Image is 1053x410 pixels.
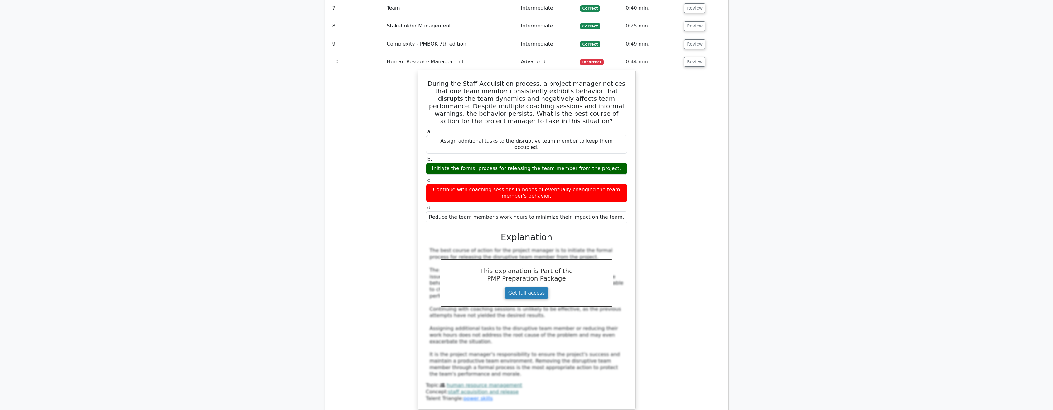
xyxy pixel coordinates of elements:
[684,39,705,49] button: Review
[426,211,627,223] div: Reduce the team member's work hours to minimize their impact on the team.
[425,80,628,125] h5: During the Staff Acquisition process, a project manager notices that one team member consistently...
[580,5,600,12] span: Correct
[427,156,432,162] span: b.
[430,232,624,243] h3: Explanation
[623,17,682,35] td: 0:25 min.
[684,3,705,13] button: Review
[427,205,432,211] span: d.
[448,389,519,395] a: staff acquisition and release
[426,184,627,203] div: Continue with coaching sessions in hopes of eventually changing the team member's behavior.
[430,247,624,377] div: The best course of action for the project manager is to initiate the formal process for releasing...
[519,53,577,71] td: Advanced
[504,287,549,299] a: Get full access
[427,177,432,183] span: c.
[684,57,705,67] button: Review
[426,135,627,154] div: Assign additional tasks to the disruptive team member to keep them occupied.
[330,35,384,53] td: 9
[384,53,518,71] td: Human Resource Management
[426,382,627,389] div: Topic:
[519,35,577,53] td: Intermediate
[330,17,384,35] td: 8
[447,382,522,388] a: human resource management
[384,17,518,35] td: Stakeholder Management
[623,53,682,71] td: 0:44 min.
[384,35,518,53] td: Complexity - PMBOK 7th edition
[426,382,627,402] div: Talent Triangle:
[580,41,600,47] span: Correct
[519,17,577,35] td: Intermediate
[427,129,432,134] span: a.
[580,59,604,65] span: Incorrect
[463,395,493,401] a: power skills
[330,53,384,71] td: 10
[580,23,600,29] span: Correct
[426,389,627,395] div: Concept:
[684,21,705,31] button: Review
[623,35,682,53] td: 0:49 min.
[426,163,627,175] div: Initiate the formal process for releasing the team member from the project.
